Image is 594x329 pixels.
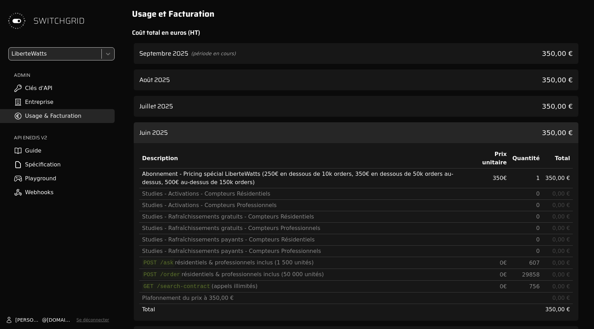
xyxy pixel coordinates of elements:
[552,225,570,231] span: 0,00 €
[134,43,578,64] div: voir les détails
[552,271,570,278] span: 0,00 €
[142,270,182,279] code: POST /order
[142,247,466,255] div: Studies - Rafraîchissements payants - Compteurs Professionnels
[142,201,466,209] div: Studies - Activations - Compteurs Professionnels
[552,190,570,197] span: 0,00 €
[134,96,578,117] div: voir les détails
[552,236,570,243] span: 0,00 €
[542,49,573,58] span: 350,00 €
[529,283,540,290] span: 756
[142,258,466,267] div: résidentiels & professionnels inclus (1 500 unités)
[500,260,507,266] span: 0 €
[542,128,573,138] span: 350,00 €
[552,248,570,254] span: 0,00 €
[142,282,212,291] code: GET /search-contract
[552,295,570,301] span: 0,00 €
[542,101,573,111] span: 350,00 €
[536,236,540,243] span: 0
[542,75,573,85] span: 350,00 €
[552,202,570,208] span: 0,00 €
[536,213,540,220] span: 0
[142,170,466,187] div: Abonnement - Pricing spécial LiberteWatts (250€ en dessous de 10k orders, 350€ en dessous de 50k ...
[536,248,540,254] span: 0
[132,8,580,19] h1: Usage et Facturation
[47,316,74,323] span: [DOMAIN_NAME]
[493,175,507,181] span: 350 €
[500,283,507,290] span: 0 €
[139,101,173,111] h3: Juillet 2025
[552,260,570,266] span: 0,00 €
[500,271,507,278] span: 0 €
[536,225,540,231] span: 0
[536,190,540,197] span: 0
[14,72,115,79] h2: ADMIN
[76,317,109,323] button: Se déconnecter
[191,50,236,57] span: (période en cours)
[6,10,28,32] img: Switchgrid Logo
[142,224,466,232] div: Studies - Rafraîchissements gratuits - Compteurs Professionnels
[142,258,175,268] code: POST /ask
[142,154,466,163] div: Description
[545,154,570,163] div: Total
[522,271,540,278] span: 29858
[472,150,507,167] div: Prix unitaire
[142,282,466,291] div: (appels illimités)
[142,236,466,244] div: Studies - Rafraîchissements payants - Compteurs Résidentiels
[139,75,170,85] h3: Août 2025
[545,306,570,313] span: 350,00 €
[139,49,188,58] h3: Septembre 2025
[529,260,540,266] span: 607
[142,294,466,302] div: Plafonnement du prix à 350,00 €
[142,306,155,313] span: Total
[512,154,540,163] div: Quantité
[142,213,466,221] div: Studies - Rafraîchissements gratuits - Compteurs Résidentiels
[139,128,168,138] h3: Juin 2025
[33,15,85,26] span: SWITCHGRID
[142,270,466,279] div: résidentiels & professionnels inclus (50 000 unités)
[536,175,540,181] span: 1
[552,283,570,290] span: 0,00 €
[132,28,580,38] h2: Coût total en euros (HT)
[134,69,578,90] div: voir les détails
[545,175,570,181] span: 350,00 €
[552,213,570,220] span: 0,00 €
[142,190,466,198] div: Studies - Activations - Compteurs Résidentiels
[536,202,540,208] span: 0
[42,316,47,323] span: @
[14,134,115,141] h2: API ENEDIS v2
[15,316,42,323] span: [PERSON_NAME]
